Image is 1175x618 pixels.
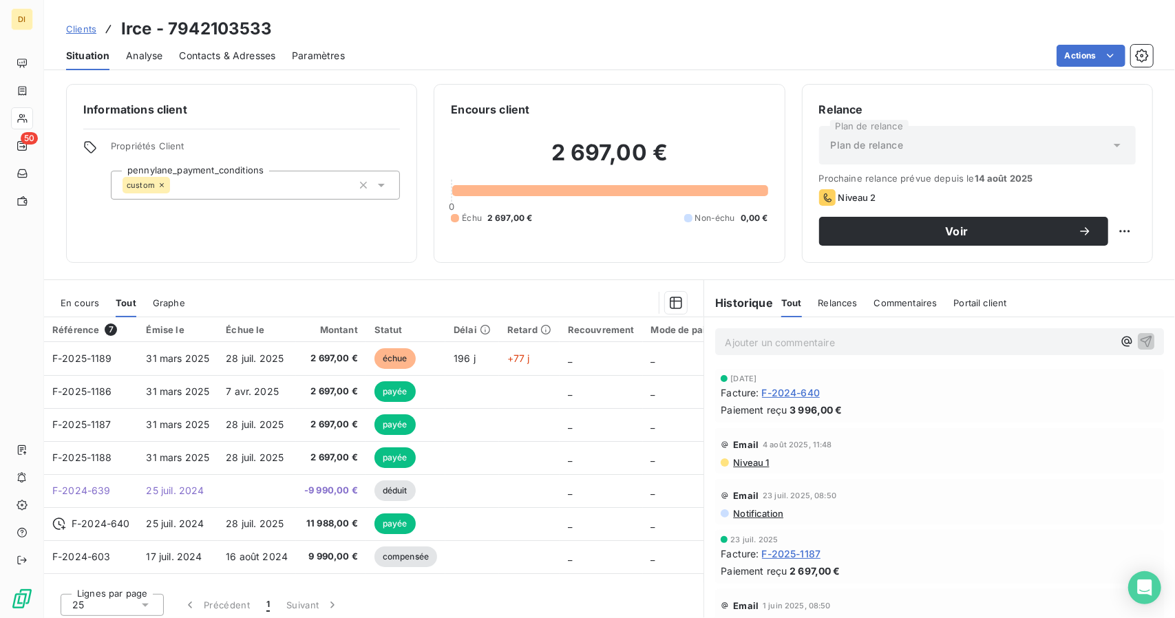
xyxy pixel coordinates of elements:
[374,513,416,534] span: payée
[111,140,400,160] span: Propriétés Client
[52,451,112,463] span: F-2025-1188
[52,484,111,496] span: F-2024-639
[763,440,832,449] span: 4 août 2025, 11:48
[226,418,284,430] span: 28 juil. 2025
[52,385,112,397] span: F-2025-1186
[568,484,572,496] span: _
[374,324,437,335] div: Statut
[52,352,112,364] span: F-2025-1189
[507,324,551,335] div: Retard
[127,181,155,189] span: custom
[730,374,756,383] span: [DATE]
[304,451,358,465] span: 2 697,00 €
[487,212,533,224] span: 2 697,00 €
[721,403,787,417] span: Paiement reçu
[179,49,275,63] span: Contacts & Adresses
[147,418,210,430] span: 31 mars 2025
[304,385,358,398] span: 2 697,00 €
[568,352,572,364] span: _
[72,517,130,531] span: F-2024-640
[226,352,284,364] span: 28 juil. 2025
[304,418,358,431] span: 2 697,00 €
[11,588,33,610] img: Logo LeanPay
[304,517,358,531] span: 11 988,00 €
[66,22,96,36] a: Clients
[147,451,210,463] span: 31 mars 2025
[147,352,210,364] span: 31 mars 2025
[147,324,210,335] div: Émise le
[147,551,202,562] span: 17 juil. 2024
[733,600,759,611] span: Email
[226,324,288,335] div: Échue le
[147,385,210,397] span: 31 mars 2025
[695,212,735,224] span: Non-échu
[507,352,530,364] span: +77 j
[819,173,1136,184] span: Prochaine relance prévue depuis le
[153,297,185,308] span: Graphe
[11,8,33,30] div: DI
[454,324,491,335] div: Délai
[116,297,136,308] span: Tout
[651,484,655,496] span: _
[374,546,437,567] span: compensée
[304,324,358,335] div: Montant
[374,348,416,369] span: échue
[831,138,903,152] span: Plan de relance
[732,457,769,468] span: Niveau 1
[763,601,831,610] span: 1 juin 2025, 08:50
[226,385,279,397] span: 7 avr. 2025
[72,598,84,612] span: 25
[1057,45,1125,67] button: Actions
[568,451,572,463] span: _
[226,451,284,463] span: 28 juil. 2025
[304,352,358,365] span: 2 697,00 €
[170,179,181,191] input: Ajouter une valeur
[762,546,821,561] span: F-2025-1187
[451,139,768,180] h2: 2 697,00 €
[721,546,759,561] span: Facture :
[304,550,358,564] span: 9 990,00 €
[741,212,768,224] span: 0,00 €
[568,518,572,529] span: _
[83,101,400,118] h6: Informations client
[451,101,529,118] h6: Encours client
[838,192,876,203] span: Niveau 2
[762,385,821,400] span: F-2024-640
[226,551,288,562] span: 16 août 2024
[454,352,476,364] span: 196 j
[651,518,655,529] span: _
[568,551,572,562] span: _
[147,484,204,496] span: 25 juil. 2024
[818,297,858,308] span: Relances
[651,324,734,335] div: Mode de paiement
[836,226,1078,237] span: Voir
[790,564,840,578] span: 2 697,00 €
[304,484,358,498] span: -9 990,00 €
[651,352,655,364] span: _
[704,295,773,311] h6: Historique
[819,101,1136,118] h6: Relance
[105,323,117,336] span: 7
[721,564,787,578] span: Paiement reçu
[21,132,38,145] span: 50
[374,381,416,402] span: payée
[975,173,1033,184] span: 14 août 2025
[730,535,778,544] span: 23 juil. 2025
[374,447,416,468] span: payée
[651,451,655,463] span: _
[66,49,109,63] span: Situation
[66,23,96,34] span: Clients
[126,49,162,63] span: Analyse
[52,418,112,430] span: F-2025-1187
[781,297,802,308] span: Tout
[651,385,655,397] span: _
[52,551,111,562] span: F-2024-603
[954,297,1007,308] span: Portail client
[568,418,572,430] span: _
[292,49,345,63] span: Paramètres
[763,491,836,500] span: 23 juil. 2025, 08:50
[790,403,843,417] span: 3 996,00 €
[733,439,759,450] span: Email
[147,518,204,529] span: 25 juil. 2024
[121,17,273,41] h3: Irce - 7942103533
